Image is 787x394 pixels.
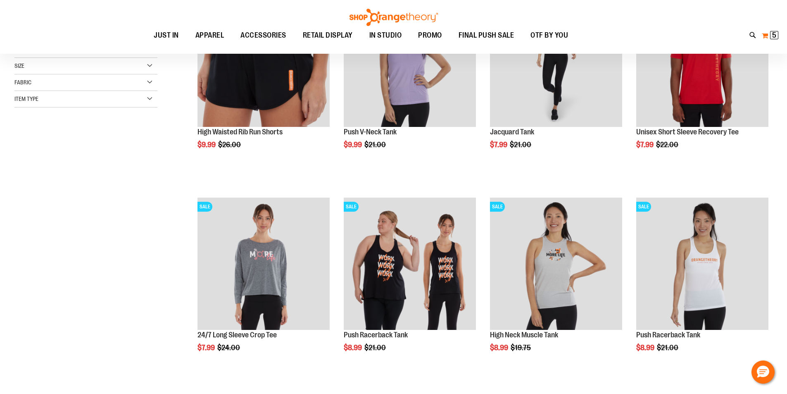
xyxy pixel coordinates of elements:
span: $7.99 [490,141,509,149]
img: Product image for 24/7 Long Sleeve Crop Tee [197,198,330,330]
a: JUST IN [145,26,187,45]
a: 24/7 Long Sleeve Crop Tee [197,331,277,339]
span: $8.99 [490,344,509,352]
a: High Neck Muscle Tank [490,331,558,339]
img: Product image for Push Racerback Tank [636,198,768,330]
a: Product image for Push Racerback TankSALE [636,198,768,331]
span: $7.99 [636,141,655,149]
a: Product image for Push Racerback TankSALE [344,198,476,331]
a: IN STUDIO [361,26,410,45]
span: $22.00 [656,141,680,149]
span: $8.99 [344,344,363,352]
span: OTF BY YOU [530,26,568,45]
img: Product image for Push Racerback Tank [344,198,476,330]
a: Product image for 24/7 Long Sleeve Crop TeeSALE [197,198,330,331]
span: Item Type [14,96,38,102]
span: JUST IN [154,26,179,45]
a: Push Racerback Tank [636,331,700,339]
a: FINAL PUSH SALE [450,26,523,45]
a: Push Racerback Tank [344,331,408,339]
span: $21.00 [510,141,533,149]
a: Jacquard Tank [490,128,534,136]
div: product [632,193,773,373]
span: Size [14,62,24,69]
a: Unisex Short Sleeve Recovery Tee [636,128,739,136]
button: Hello, have a question? Let’s chat. [751,361,775,384]
div: product [486,193,626,373]
span: PROMO [418,26,442,45]
span: SALE [344,202,359,212]
a: APPAREL [187,26,233,45]
span: $9.99 [197,141,217,149]
div: product [193,193,334,373]
span: IN STUDIO [369,26,402,45]
span: ACCESSORIES [240,26,286,45]
span: $21.00 [657,344,680,352]
a: High Waisted Rib Run Shorts [197,128,283,136]
span: SALE [490,202,505,212]
span: APPAREL [195,26,224,45]
span: Fabric [14,79,31,86]
span: $26.00 [218,141,242,149]
a: Push V-Neck Tank [344,128,397,136]
a: PROMO [410,26,450,45]
span: SALE [636,202,651,212]
span: RETAIL DISPLAY [303,26,353,45]
span: FINAL PUSH SALE [459,26,514,45]
span: $24.00 [217,344,241,352]
a: Product image for High Neck Muscle TankSALE [490,198,622,331]
span: SALE [197,202,212,212]
span: $7.99 [197,344,216,352]
a: OTF BY YOU [522,26,576,45]
a: RETAIL DISPLAY [295,26,361,45]
span: $21.00 [364,141,387,149]
div: product [340,193,480,373]
span: $9.99 [344,141,363,149]
span: 5 [772,31,776,39]
span: $19.75 [511,344,532,352]
a: ACCESSORIES [232,26,295,45]
img: Product image for High Neck Muscle Tank [490,198,622,330]
span: $21.00 [364,344,387,352]
img: Shop Orangetheory [348,9,439,26]
span: $8.99 [636,344,656,352]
